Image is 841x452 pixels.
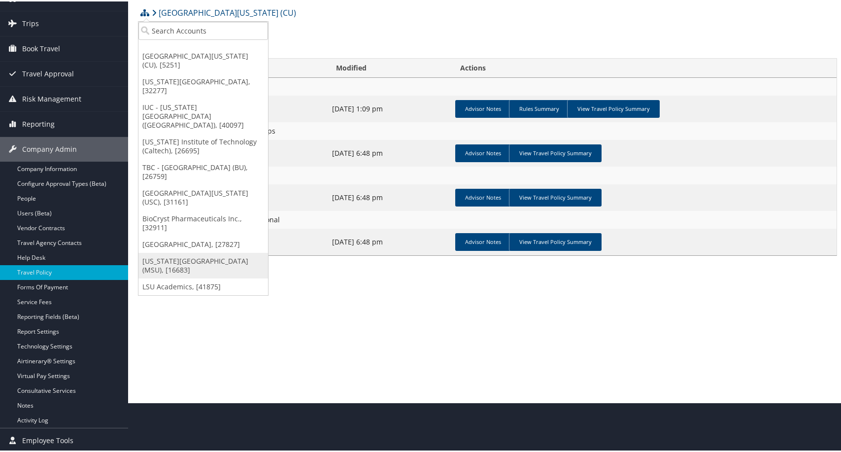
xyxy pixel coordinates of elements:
span: Book Travel [22,35,60,60]
span: Risk Management [22,85,81,110]
th: Modified: activate to sort column ascending [327,57,451,76]
td: [DATE] 1:09 pm [327,94,451,121]
a: Advisor Notes [455,187,511,205]
a: [US_STATE][GEOGRAPHIC_DATA], [32277] [138,72,268,98]
a: View Travel Policy Summary [509,232,602,249]
a: Advisor Notes [455,232,511,249]
a: TBC - [GEOGRAPHIC_DATA] (BU), [26759] [138,158,268,183]
span: Travel Approval [22,60,74,85]
span: Trips [22,10,39,35]
a: IUC - [US_STATE][GEOGRAPHIC_DATA] ([GEOGRAPHIC_DATA]), [40097] [138,98,268,132]
a: [GEOGRAPHIC_DATA][US_STATE] (CU) [152,1,296,21]
td: [DATE] 6:48 pm [327,227,451,254]
a: Advisor Notes [455,143,511,161]
a: [US_STATE][GEOGRAPHIC_DATA] (MSU), [16683] [138,251,268,277]
a: BioCryst Pharmaceuticals Inc., [32911] [138,209,268,235]
td: [GEOGRAPHIC_DATA][US_STATE] Groups [138,121,837,139]
a: [GEOGRAPHIC_DATA][US_STATE] (CU), [5251] [138,46,268,72]
a: View Travel Policy Summary [509,187,602,205]
a: Rules Summary [509,99,569,116]
a: [US_STATE] Institute of Technology (Caltech), [26695] [138,132,268,158]
span: Employee Tools [22,427,73,452]
span: Reporting [22,110,55,135]
td: [DATE] 6:48 pm [327,183,451,209]
td: [GEOGRAPHIC_DATA][US_STATE] (CU) [138,76,837,94]
a: [GEOGRAPHIC_DATA], [27827] [138,235,268,251]
td: University of [US_STATE] NonGhost [138,165,837,183]
a: View Travel Policy Summary [509,143,602,161]
td: [GEOGRAPHIC_DATA][US_STATE] Personal [138,209,837,227]
th: Actions [451,57,837,76]
a: LSU Academics, [41875] [138,277,268,294]
span: Company Admin [22,136,77,160]
a: [GEOGRAPHIC_DATA][US_STATE] (USC), [31161] [138,183,268,209]
input: Search Accounts [138,20,268,38]
td: [DATE] 6:48 pm [327,139,451,165]
a: Advisor Notes [455,99,511,116]
a: View Travel Policy Summary [567,99,660,116]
